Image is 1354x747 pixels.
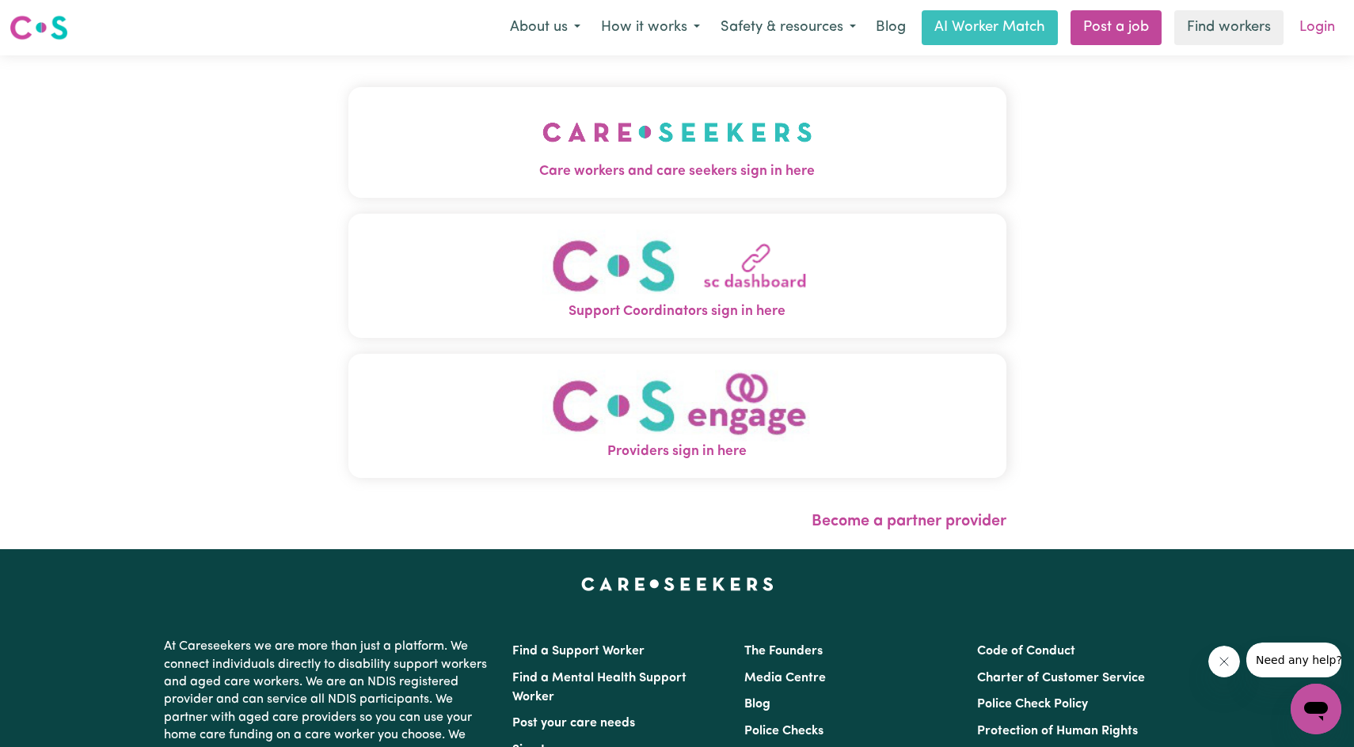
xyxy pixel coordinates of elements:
[10,11,96,24] span: Need any help?
[922,10,1058,45] a: AI Worker Match
[500,11,591,44] button: About us
[512,672,687,703] a: Find a Mental Health Support Worker
[744,645,823,658] a: The Founders
[812,514,1006,529] a: Become a partner provider
[348,161,1006,182] span: Care workers and care seekers sign in here
[1071,10,1162,45] a: Post a job
[10,9,68,46] a: Careseekers logo
[977,645,1075,658] a: Code of Conduct
[512,645,645,658] a: Find a Support Worker
[744,725,823,738] a: Police Checks
[1290,10,1344,45] a: Login
[1291,684,1341,734] iframe: Button to launch messaging window
[744,698,770,711] a: Blog
[1208,646,1240,677] iframe: Close message
[591,11,710,44] button: How it works
[581,578,774,590] a: Careseekers home page
[977,672,1145,684] a: Charter of Customer Service
[348,87,1006,198] button: Care workers and care seekers sign in here
[348,301,1006,322] span: Support Coordinators sign in here
[866,10,915,45] a: Blog
[744,672,826,684] a: Media Centre
[10,13,68,42] img: Careseekers logo
[512,717,635,730] a: Post your care needs
[348,214,1006,338] button: Support Coordinators sign in here
[710,11,866,44] button: Safety & resources
[977,698,1088,711] a: Police Check Policy
[348,354,1006,478] button: Providers sign in here
[348,442,1006,462] span: Providers sign in here
[977,725,1138,738] a: Protection of Human Rights
[1174,10,1284,45] a: Find workers
[1246,643,1341,677] iframe: Message from company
